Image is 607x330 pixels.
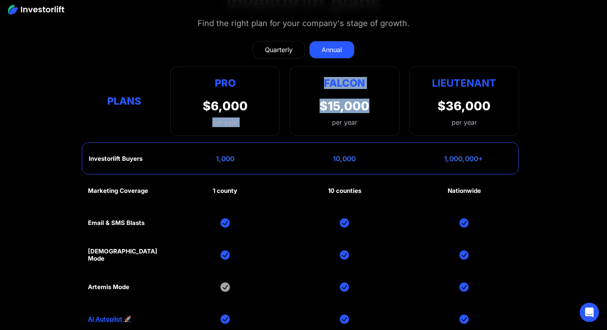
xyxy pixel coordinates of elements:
[265,45,293,55] div: Quarterly
[88,219,145,227] div: Email & SMS Blasts
[324,75,365,91] div: Falcon
[88,248,161,262] div: [DEMOGRAPHIC_DATA] Mode
[89,155,143,162] div: Investorlift Buyers
[332,117,357,127] div: per year
[432,77,496,89] strong: Lieutenant
[328,187,361,194] div: 10 counties
[203,99,248,113] div: $6,000
[444,155,483,163] div: 1,000,000+
[88,187,148,194] div: Marketing Coverage
[448,187,481,194] div: Nationwide
[320,99,369,113] div: $15,000
[198,17,409,30] div: Find the right plan for your company's stage of growth.
[333,155,356,163] div: 10,000
[580,303,599,322] div: Open Intercom Messenger
[322,45,342,55] div: Annual
[203,75,248,91] div: Pro
[452,117,477,127] div: per year
[88,93,161,109] div: Plans
[88,283,129,291] div: Artemis Mode
[213,187,237,194] div: 1 county
[88,316,132,323] a: AI Autopilot 🚀
[438,99,491,113] div: $36,000
[203,117,248,127] div: per year
[216,155,234,163] div: 1,000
